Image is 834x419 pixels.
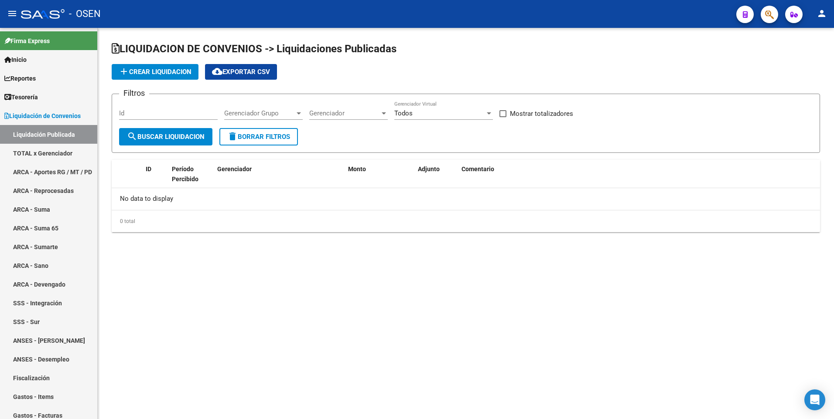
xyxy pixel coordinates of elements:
[4,36,50,46] span: Firma Express
[119,66,129,77] mat-icon: add
[127,131,137,142] mat-icon: search
[7,8,17,19] mat-icon: menu
[348,166,366,172] span: Monto
[309,109,380,117] span: Gerenciador
[510,108,573,119] span: Mostrar totalizadores
[345,160,414,198] datatable-header-cell: Monto
[214,160,345,198] datatable-header-cell: Gerenciador
[69,4,101,24] span: - OSEN
[4,74,36,83] span: Reportes
[146,166,151,172] span: ID
[112,210,820,232] div: 0 total
[112,43,396,55] span: LIQUIDACION DE CONVENIOS -> Liquidaciones Publicadas
[4,111,81,121] span: Liquidación de Convenios
[219,128,298,145] button: Borrar Filtros
[112,64,198,80] button: Crear Liquidacion
[4,92,38,102] span: Tesorería
[119,128,212,145] button: Buscar Liquidacion
[205,64,277,80] button: Exportar CSV
[119,87,149,99] h3: Filtros
[127,133,205,141] span: Buscar Liquidacion
[461,166,494,172] span: Comentario
[172,166,198,182] span: Período Percibido
[119,68,191,76] span: Crear Liquidacion
[142,160,168,198] datatable-header-cell: ID
[227,133,290,141] span: Borrar Filtros
[418,166,440,172] span: Adjunto
[212,68,270,76] span: Exportar CSV
[414,160,458,198] datatable-header-cell: Adjunto
[217,166,252,172] span: Gerenciador
[112,188,820,210] div: No data to display
[212,66,222,77] mat-icon: cloud_download
[168,160,201,198] datatable-header-cell: Período Percibido
[804,389,825,410] div: Open Intercom Messenger
[394,109,413,117] span: Todos
[224,109,295,117] span: Gerenciador Grupo
[817,8,827,19] mat-icon: person
[4,55,27,64] span: Inicio
[227,131,238,142] mat-icon: delete
[458,160,820,198] datatable-header-cell: Comentario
